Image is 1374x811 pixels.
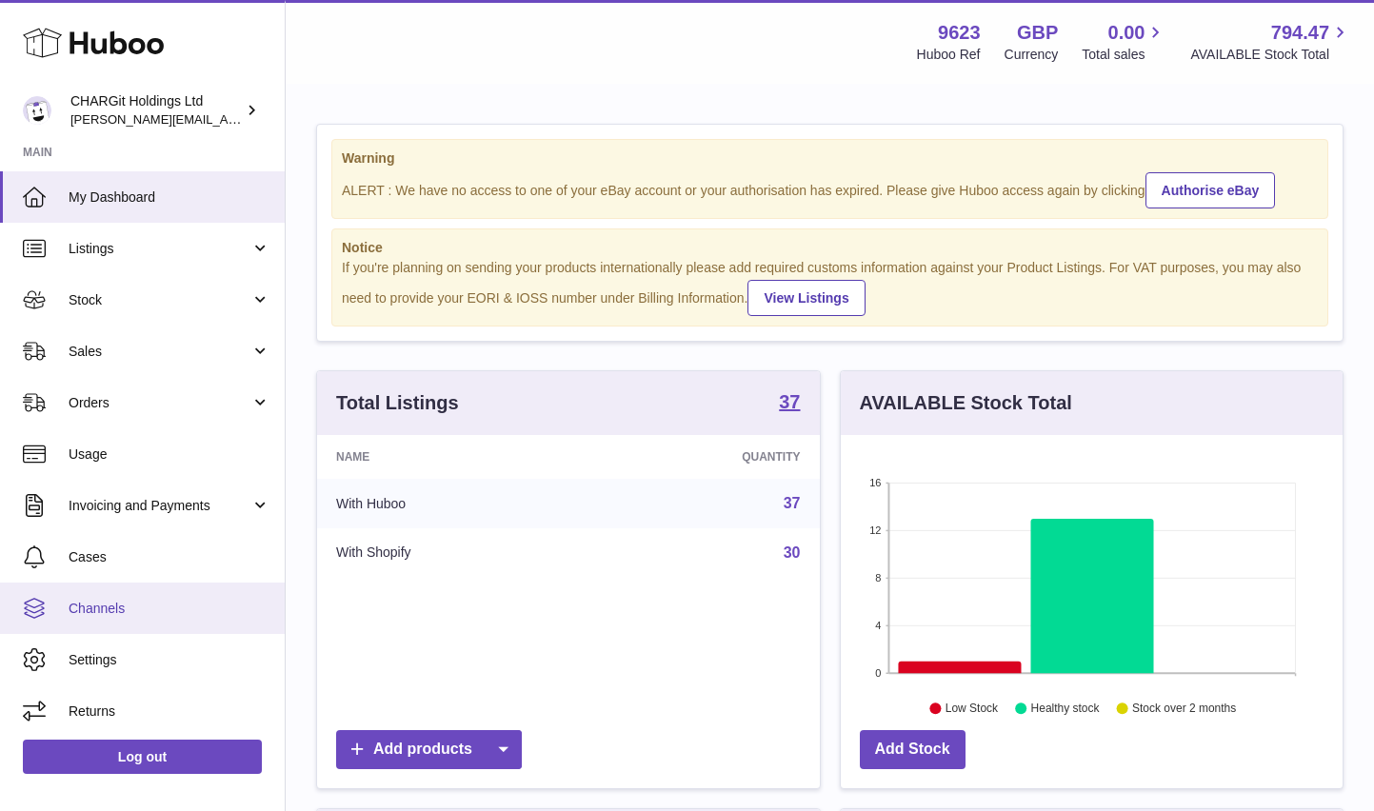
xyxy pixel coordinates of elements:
[1082,46,1166,64] span: Total sales
[69,445,270,464] span: Usage
[1271,20,1329,46] span: 794.47
[1108,20,1145,46] span: 0.00
[869,477,881,488] text: 16
[70,92,242,129] div: CHARGit Holdings Ltd
[69,291,250,309] span: Stock
[1132,702,1236,716] text: Stock over 2 months
[1017,20,1058,46] strong: GBP
[342,169,1318,208] div: ALERT : We have no access to one of your eBay account or your authorisation has expired. Please g...
[69,188,270,207] span: My Dashboard
[587,435,819,479] th: Quantity
[342,259,1318,316] div: If you're planning on sending your products internationally please add required customs informati...
[1030,702,1100,716] text: Healthy stock
[342,239,1318,257] strong: Notice
[875,572,881,584] text: 8
[23,740,262,774] a: Log out
[336,730,522,769] a: Add products
[869,524,881,536] text: 12
[317,435,587,479] th: Name
[917,46,981,64] div: Huboo Ref
[779,392,800,415] a: 37
[317,528,587,578] td: With Shopify
[784,495,801,511] a: 37
[747,280,865,316] a: View Listings
[1190,20,1351,64] a: 794.47 AVAILABLE Stock Total
[875,620,881,631] text: 4
[945,702,998,716] text: Low Stock
[1190,46,1351,64] span: AVAILABLE Stock Total
[69,702,270,721] span: Returns
[784,544,801,561] a: 30
[69,394,250,412] span: Orders
[779,392,800,411] strong: 37
[1082,20,1166,64] a: 0.00 Total sales
[342,149,1318,168] strong: Warning
[875,667,881,679] text: 0
[70,111,382,127] span: [PERSON_NAME][EMAIL_ADDRESS][DOMAIN_NAME]
[938,20,981,46] strong: 9623
[1005,46,1059,64] div: Currency
[1145,172,1276,208] a: Authorise eBay
[336,390,459,416] h3: Total Listings
[69,240,250,258] span: Listings
[317,479,587,528] td: With Huboo
[69,600,270,618] span: Channels
[860,730,966,769] a: Add Stock
[23,96,51,125] img: francesca@chargit.co.uk
[69,497,250,515] span: Invoicing and Payments
[860,390,1072,416] h3: AVAILABLE Stock Total
[69,548,270,566] span: Cases
[69,343,250,361] span: Sales
[69,651,270,669] span: Settings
